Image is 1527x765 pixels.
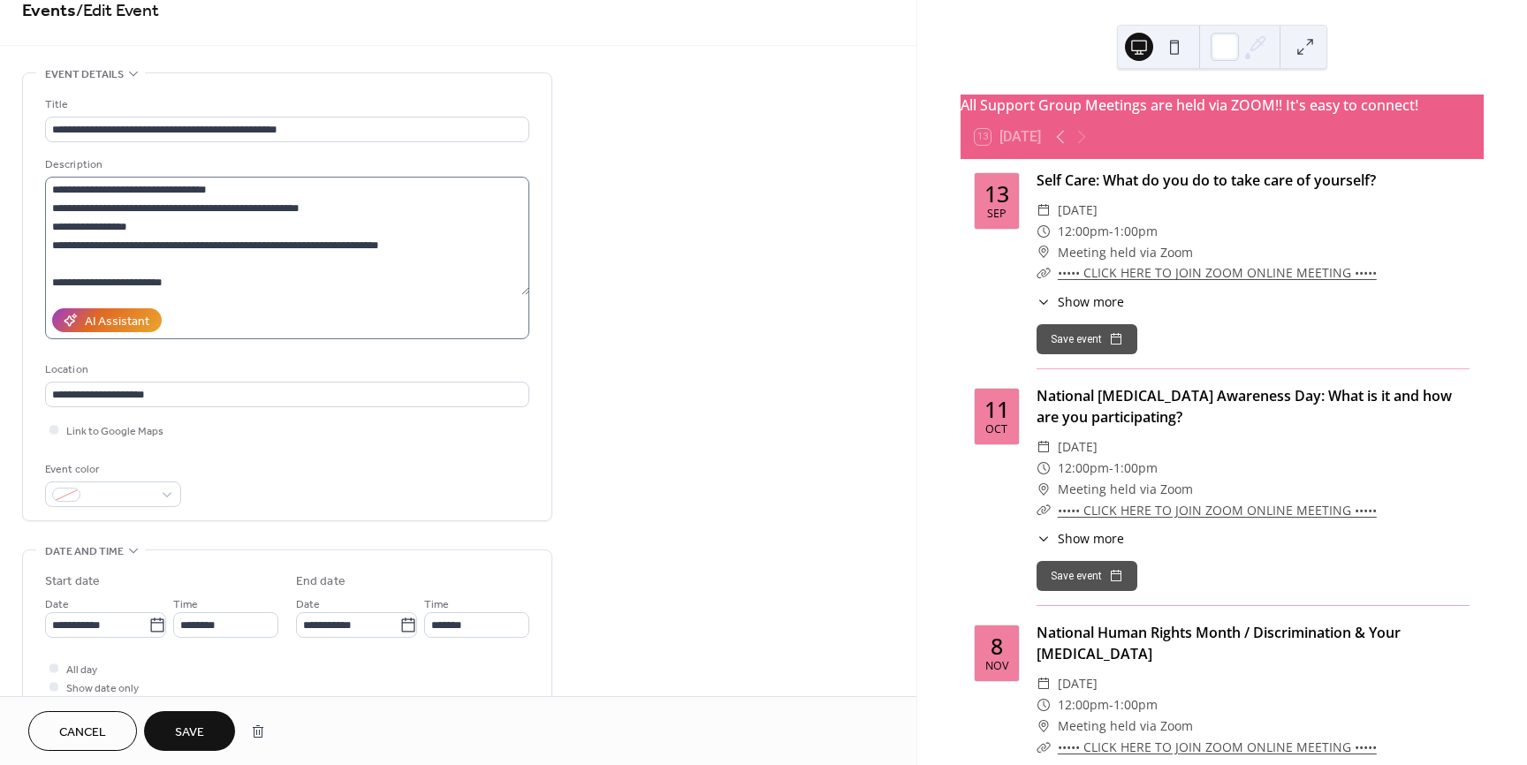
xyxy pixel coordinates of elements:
span: 1:00pm [1113,221,1158,242]
div: ​ [1037,673,1051,694]
div: Title [45,95,526,114]
span: Show date only [66,679,139,698]
a: ••••• CLICK HERE TO JOIN ZOOM ONLINE MEETING ••••• [1058,502,1377,519]
div: Sep [987,208,1007,220]
div: ​ [1037,716,1051,737]
span: [DATE] [1058,436,1098,458]
div: Location [45,360,526,379]
span: Show more [1058,529,1124,548]
div: Start date [45,572,100,591]
span: Save [175,723,204,742]
div: ​ [1037,262,1051,284]
span: Time [424,595,449,614]
div: ​ [1037,529,1051,548]
span: 12:00pm [1058,458,1109,479]
div: ​ [1037,479,1051,500]
div: ​ [1037,200,1051,221]
a: National [MEDICAL_DATA] Awareness Day: What is it and how are you participating? [1037,386,1452,427]
span: Link to Google Maps [66,422,163,441]
span: Event details [45,65,124,84]
button: Save event [1037,561,1137,591]
span: Meeting held via Zoom [1058,242,1193,263]
div: ​ [1037,292,1051,311]
button: AI Assistant [52,308,162,332]
span: Meeting held via Zoom [1058,716,1193,737]
span: Date [45,595,69,614]
div: ​ [1037,221,1051,242]
div: 8 [991,635,1003,657]
button: Cancel [28,711,137,751]
button: ​Show more [1037,292,1124,311]
span: Date [296,595,320,614]
a: ••••• CLICK HERE TO JOIN ZOOM ONLINE MEETING ••••• [1058,264,1377,281]
div: ​ [1037,694,1051,716]
span: - [1109,458,1113,479]
span: Cancel [59,723,106,742]
span: 1:00pm [1113,694,1158,716]
div: Nov [985,661,1008,672]
span: Show more [1058,292,1124,311]
a: Self Care: What do you do to take care of yourself? [1037,170,1376,190]
span: - [1109,221,1113,242]
div: ​ [1037,458,1051,479]
span: Meeting held via Zoom [1058,479,1193,500]
span: [DATE] [1058,200,1098,221]
button: ​Show more [1037,529,1124,548]
a: ••••• CLICK HERE TO JOIN ZOOM ONLINE MEETING ••••• [1058,738,1377,755]
button: Save [144,711,235,751]
div: AI Assistant [85,313,149,331]
span: Time [173,595,198,614]
span: Date and time [45,542,124,561]
div: ​ [1037,500,1051,521]
span: - [1109,694,1113,716]
a: National Human Rights Month / Discrimination & Your [MEDICAL_DATA] [1037,623,1401,663]
button: Save event [1037,324,1137,354]
div: 11 [984,398,1009,420]
div: ​ [1037,436,1051,458]
div: Description [45,155,526,174]
div: ​ [1037,242,1051,263]
span: 12:00pm [1058,694,1109,716]
div: Oct [985,424,1007,436]
div: Event color [45,460,178,479]
span: [DATE] [1058,673,1098,694]
div: End date [296,572,346,591]
span: All day [66,661,97,679]
div: ​ [1037,737,1051,758]
span: 1:00pm [1113,458,1158,479]
div: All Support Group Meetings are held via ZOOM!! It's easy to connect! [961,95,1484,116]
div: 13 [984,183,1009,205]
span: 12:00pm [1058,221,1109,242]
